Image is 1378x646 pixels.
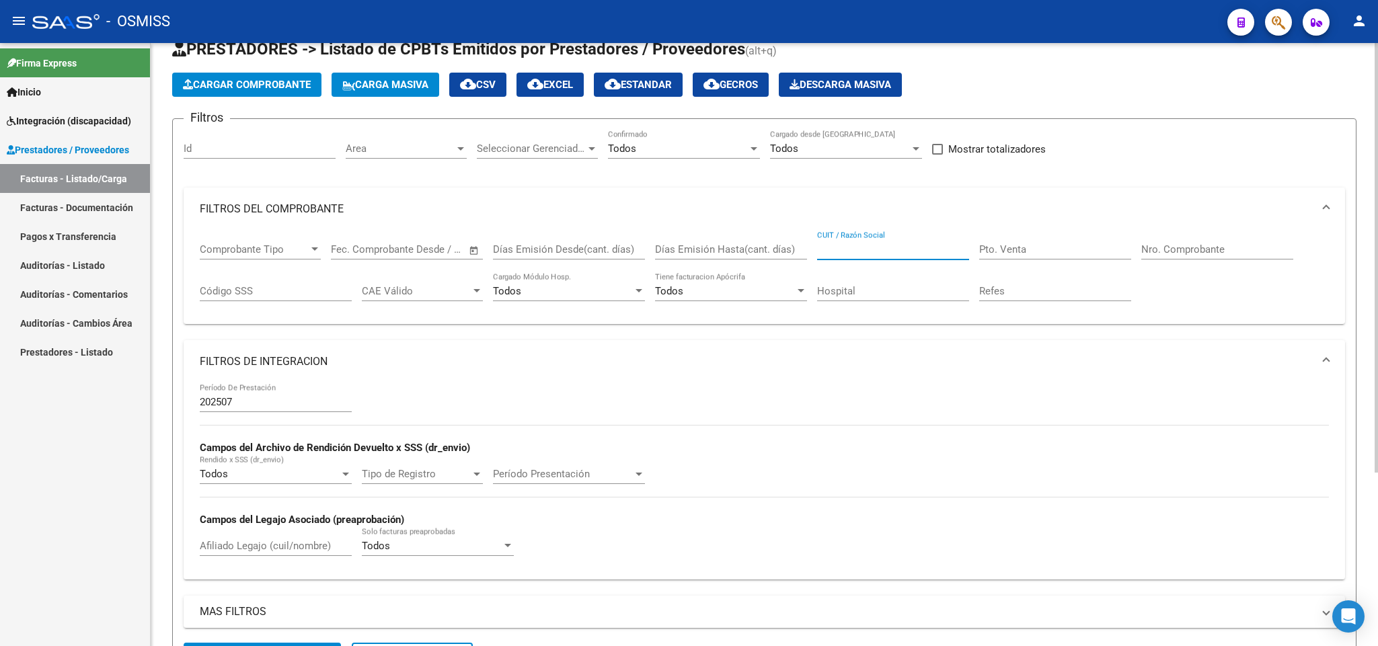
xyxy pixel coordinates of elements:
span: Todos [362,540,390,552]
button: Carga Masiva [332,73,439,97]
span: Gecros [703,79,758,91]
mat-icon: cloud_download [703,76,720,92]
span: Inicio [7,85,41,99]
span: Todos [493,285,521,297]
button: Open calendar [467,243,482,258]
span: Estandar [605,79,672,91]
mat-icon: menu [11,13,27,29]
span: PRESTADORES -> Listado de CPBTs Emitidos por Prestadores / Proveedores [172,40,745,58]
span: Mostrar totalizadores [948,141,1046,157]
input: Fecha fin [397,243,463,255]
mat-expansion-panel-header: MAS FILTROS [184,596,1345,628]
input: Fecha inicio [331,243,385,255]
span: Comprobante Tipo [200,243,309,255]
button: CSV [449,73,506,97]
mat-expansion-panel-header: FILTROS DE INTEGRACION [184,340,1345,383]
span: Firma Express [7,56,77,71]
mat-panel-title: FILTROS DEL COMPROBANTE [200,202,1313,216]
span: Area [346,143,455,155]
strong: Campos del Archivo de Rendición Devuelto x SSS (dr_envio) [200,442,470,454]
span: EXCEL [527,79,573,91]
span: Todos [608,143,636,155]
span: Descarga Masiva [790,79,891,91]
div: FILTROS DE INTEGRACION [184,383,1345,579]
span: Cargar Comprobante [183,79,311,91]
span: Todos [655,285,683,297]
button: Cargar Comprobante [172,73,321,97]
mat-expansion-panel-header: FILTROS DEL COMPROBANTE [184,188,1345,231]
div: Open Intercom Messenger [1332,600,1365,633]
span: Todos [770,143,798,155]
span: Integración (discapacidad) [7,114,131,128]
h3: Filtros [184,108,230,127]
mat-icon: cloud_download [460,76,476,92]
mat-icon: person [1351,13,1367,29]
button: Estandar [594,73,683,97]
mat-icon: cloud_download [527,76,543,92]
button: Descarga Masiva [779,73,902,97]
strong: Campos del Legajo Asociado (preaprobación) [200,514,404,526]
mat-panel-title: FILTROS DE INTEGRACION [200,354,1313,369]
span: Carga Masiva [342,79,428,91]
span: Período Presentación [493,468,633,480]
span: Prestadores / Proveedores [7,143,129,157]
app-download-masive: Descarga masiva de comprobantes (adjuntos) [779,73,902,97]
mat-icon: cloud_download [605,76,621,92]
div: FILTROS DEL COMPROBANTE [184,231,1345,325]
span: CSV [460,79,496,91]
button: EXCEL [516,73,584,97]
span: Tipo de Registro [362,468,471,480]
button: Gecros [693,73,769,97]
span: - OSMISS [106,7,170,36]
mat-panel-title: MAS FILTROS [200,604,1313,619]
span: Todos [200,468,228,480]
span: CAE Válido [362,285,471,297]
span: Seleccionar Gerenciador [477,143,586,155]
span: (alt+q) [745,44,777,57]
